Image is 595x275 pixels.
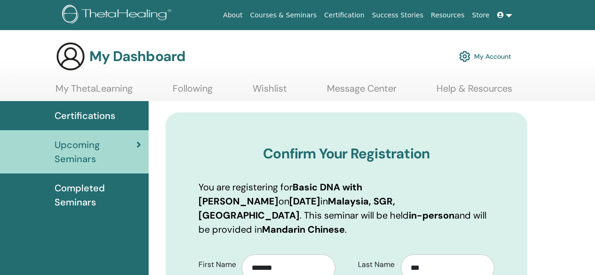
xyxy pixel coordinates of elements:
img: logo.png [62,5,175,26]
a: Message Center [327,83,397,101]
span: Upcoming Seminars [55,138,136,166]
b: [DATE] [289,195,320,207]
label: Last Name [351,256,401,274]
span: Certifications [55,109,115,123]
a: About [219,7,246,24]
a: Courses & Seminars [246,7,321,24]
a: Following [173,83,213,101]
img: generic-user-icon.jpg [56,41,86,71]
span: Completed Seminars [55,181,141,209]
a: Store [468,7,493,24]
a: Wishlist [253,83,287,101]
label: First Name [191,256,242,274]
a: Certification [320,7,368,24]
a: Resources [427,7,468,24]
a: My ThetaLearning [56,83,133,101]
a: Help & Resources [436,83,512,101]
h3: My Dashboard [89,48,185,65]
img: cog.svg [459,48,470,64]
a: My Account [459,46,511,67]
b: Mandarin Chinese [262,223,345,236]
h3: Confirm Your Registration [198,145,494,162]
p: You are registering for on in . This seminar will be held and will be provided in . [198,180,494,236]
a: Success Stories [368,7,427,24]
b: in-person [409,209,454,221]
